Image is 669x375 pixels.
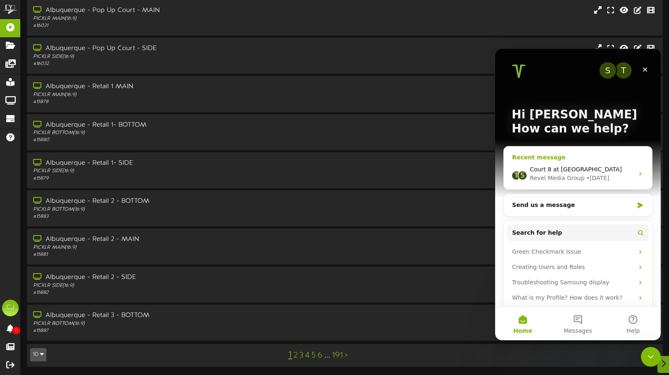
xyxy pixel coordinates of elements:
[33,197,286,206] div: Albuquerque - Retail 2 - BOTTOM
[294,351,298,360] a: 2
[33,311,286,320] div: Albuquerque - Retail 3 - BOTTOM
[33,91,286,99] div: PICKLR MAIN ( 16:9 )
[324,351,330,360] a: ...
[33,235,286,244] div: Albuquerque - Retail 2 - MAIN
[33,289,286,296] div: # 15882
[33,273,286,282] div: Albuquerque - Retail 2 - SIDE
[299,351,303,360] a: 3
[33,159,286,168] div: Albuquerque - Retail 1- SIDE
[33,120,286,130] div: Albuquerque - Retail 1- BOTTOM
[33,99,286,106] div: # 15878
[33,15,286,22] div: PICKLR MAIN ( 16:9 )
[33,320,286,327] div: PICKLR BOTTOM ( 16:9 )
[33,53,286,60] div: PICKLR SIDE ( 16:9 )
[33,327,286,334] div: # 15887
[318,351,322,360] a: 6
[33,6,286,15] div: Albuquerque - Pop Up Court - MAIN
[12,327,20,334] span: 11
[33,251,286,258] div: # 15881
[332,351,343,360] a: 191
[33,82,286,91] div: Albuquerque - Retail 1 MAIN
[33,244,286,251] div: PICKLR MAIN ( 16:9 )
[641,347,661,367] iframe: Intercom live chat
[311,351,316,360] a: 5
[495,49,661,340] iframe: Intercom live chat
[344,351,348,360] a: >
[33,44,286,53] div: Albuquerque - Pop Up Court - SIDE
[33,213,286,220] div: # 15883
[288,350,292,361] a: 1
[2,300,19,316] div: CJ
[33,130,286,137] div: PICKLR BOTTOM ( 16:9 )
[33,168,286,175] div: PICKLR SIDE ( 16:9 )
[33,175,286,182] div: # 15879
[33,282,286,289] div: PICKLR SIDE ( 16:9 )
[30,348,46,361] button: 10
[33,60,286,67] div: # 16032
[33,22,286,29] div: # 16031
[33,206,286,213] div: PICKLR BOTTOM ( 16:9 )
[33,137,286,144] div: # 15880
[305,351,310,360] a: 4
